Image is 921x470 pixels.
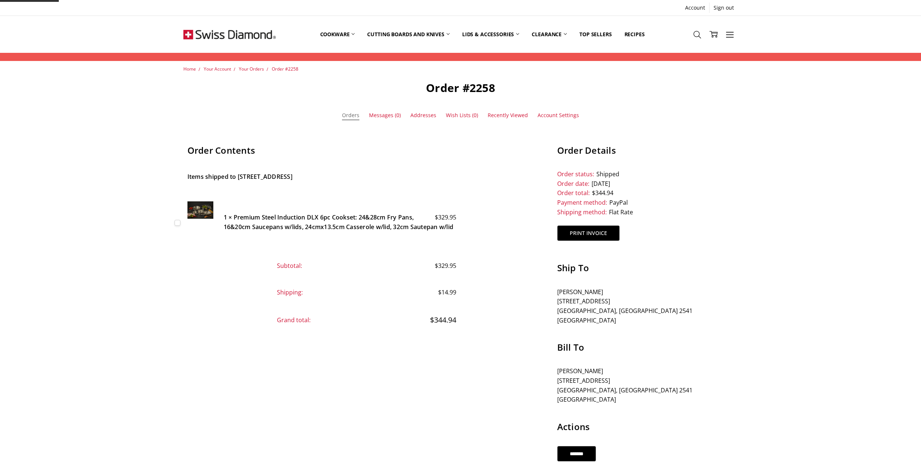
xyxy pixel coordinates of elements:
[204,66,231,72] a: Your Account
[446,111,478,119] a: Wish Lists (0)
[183,81,738,95] h1: Order #2258
[557,188,734,198] dd: $344.94
[277,279,303,305] dt: Shipping:
[710,3,738,13] a: Sign out
[224,213,457,232] h5: 1 × Premium Steel Induction DLX 6pc Cookset: 24&28cm Fry Pans, 16&20cm Saucepans w/lids, 24cmx13....
[618,18,651,51] a: Recipes
[369,111,401,119] a: Messages (0)
[557,188,590,198] dt: Order total:
[272,66,298,72] a: Order #2258
[277,306,456,334] dd: $344.94
[342,111,359,119] a: Orders
[557,225,620,241] button: Print Invoice
[187,201,213,219] img: Premium Steel DLX 6 pc cookware set
[277,253,456,279] dd: $329.95
[187,172,457,182] h5: Items shipped to [STREET_ADDRESS]
[361,18,456,51] a: Cutting boards and knives
[557,316,734,326] li: [GEOGRAPHIC_DATA]
[557,170,594,179] dt: Order status:
[277,253,302,279] dt: Subtotal:
[314,18,361,51] a: Cookware
[239,66,264,72] a: Your Orders
[538,111,579,119] a: Account Settings
[277,279,456,306] dd: $14.99
[557,306,734,316] li: [GEOGRAPHIC_DATA], [GEOGRAPHIC_DATA] 2541
[557,297,734,306] li: [STREET_ADDRESS]
[557,287,734,297] li: [PERSON_NAME]
[183,16,276,53] img: Free Shipping On Every Order
[557,262,734,279] h3: Ship To
[525,18,573,51] a: Clearance
[557,145,734,161] h3: Order Details
[557,179,734,189] dd: [DATE]
[557,198,607,208] dt: Payment method:
[681,3,709,13] a: Account
[557,386,734,395] li: [GEOGRAPHIC_DATA], [GEOGRAPHIC_DATA] 2541
[557,342,734,358] h3: Bill To
[557,170,734,179] dd: Shipped
[187,145,457,161] h3: Order Contents
[557,376,734,386] li: [STREET_ADDRESS]
[557,208,607,217] dt: Shipping method:
[557,395,734,405] li: [GEOGRAPHIC_DATA]
[557,198,734,208] dd: PayPal
[557,421,734,438] h3: Actions
[277,307,311,333] dt: Grand total:
[557,208,734,217] dd: Flat Rate
[410,111,436,119] a: Addresses
[456,18,525,51] a: Lids & Accessories
[183,66,196,72] a: Home
[435,213,456,222] span: $329.95
[573,18,618,51] a: Top Sellers
[557,179,589,189] dt: Order date:
[488,111,528,119] a: Recently Viewed
[557,367,734,376] li: [PERSON_NAME]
